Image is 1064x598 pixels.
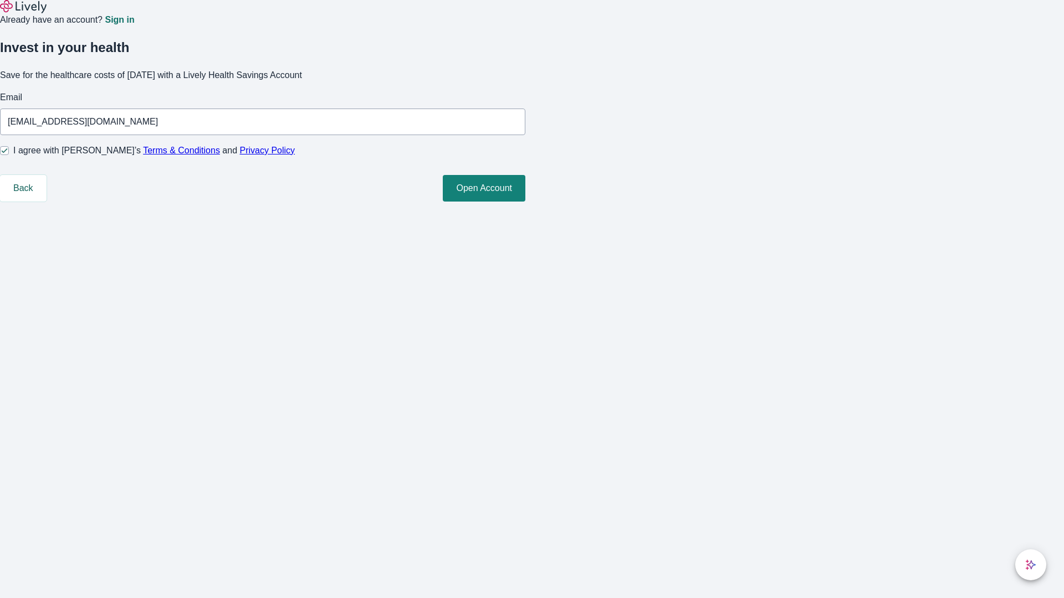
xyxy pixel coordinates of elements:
button: chat [1015,549,1046,580]
span: I agree with [PERSON_NAME]’s and [13,144,295,157]
svg: Lively AI Assistant [1025,559,1036,570]
button: Open Account [443,175,525,202]
a: Terms & Conditions [143,146,220,155]
a: Sign in [105,16,134,24]
a: Privacy Policy [240,146,295,155]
